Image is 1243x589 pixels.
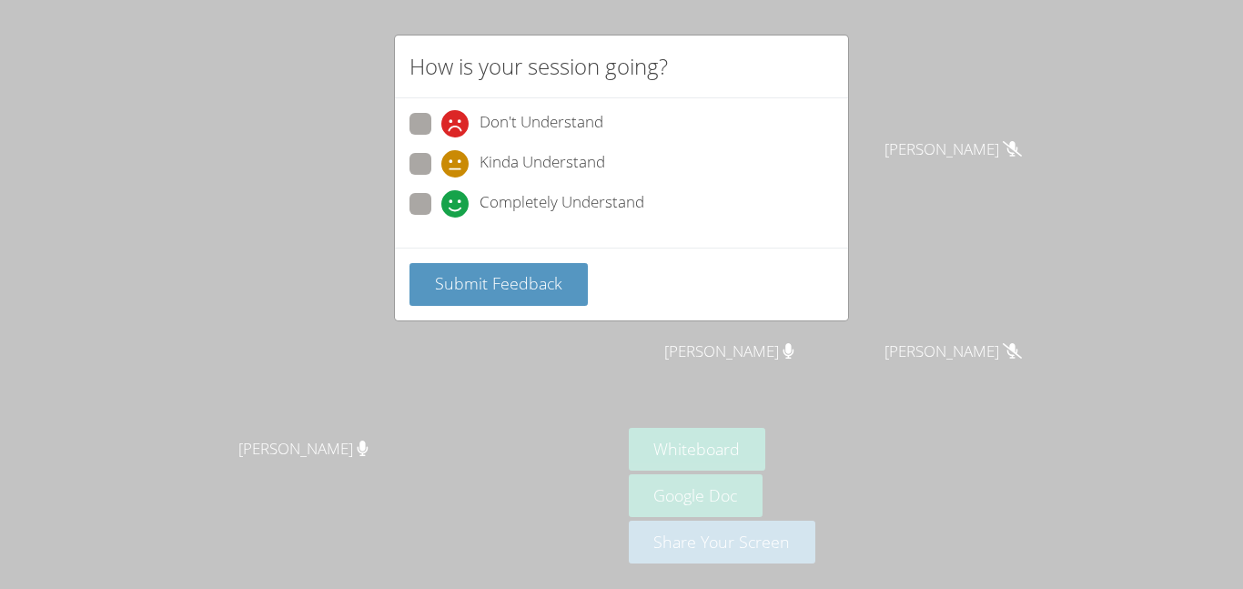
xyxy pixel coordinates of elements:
span: Submit Feedback [435,272,562,294]
h2: How is your session going? [409,50,668,83]
button: Submit Feedback [409,263,588,306]
span: Kinda Understand [480,150,605,178]
span: Don't Understand [480,110,603,137]
span: Completely Understand [480,190,644,218]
